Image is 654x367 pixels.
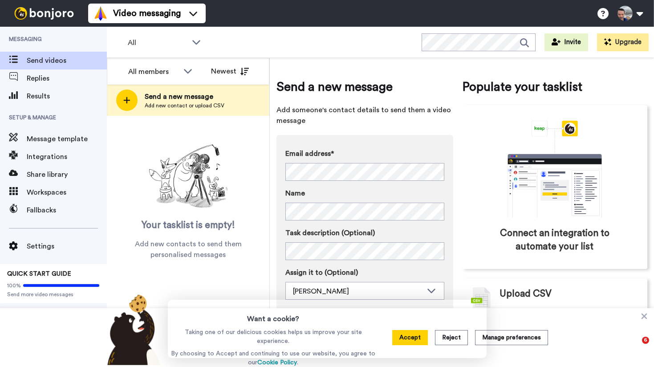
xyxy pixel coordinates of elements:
[624,337,645,358] iframe: Intercom live chat
[169,349,378,367] p: By choosing to Accept and continuing to use our website, you agree to our .
[27,205,107,216] span: Fallbacks
[145,102,224,109] span: Add new contact or upload CSV
[128,66,179,77] div: All members
[276,105,453,126] span: Add someone's contact details to send them a video message
[99,294,165,365] img: bear-with-cookie.png
[642,337,649,344] span: 6
[27,169,107,180] span: Share library
[7,291,100,298] span: Send more video messages
[93,6,108,20] img: vm-color.svg
[285,148,444,159] label: Email address*
[27,55,107,66] span: Send videos
[204,62,256,80] button: Newest
[128,37,187,48] span: All
[7,282,21,289] span: 100%
[144,141,233,212] img: ready-set-action.png
[27,134,107,144] span: Message template
[113,7,181,20] span: Video messaging
[27,241,107,252] span: Settings
[27,73,107,84] span: Replies
[27,151,107,162] span: Integrations
[475,330,548,345] button: Manage preferences
[145,91,224,102] span: Send a new message
[7,271,71,277] span: QUICK START GUIDE
[276,78,453,96] span: Send a new message
[488,121,622,218] div: animation
[597,33,649,51] button: Upgrade
[27,91,107,102] span: Results
[142,219,235,232] span: Your tasklist is empty!
[293,286,422,297] div: [PERSON_NAME]
[462,78,648,96] span: Populate your tasklist
[168,300,487,358] iframe: Survey by Grant from Bonjoro
[27,187,107,198] span: Workspaces
[500,287,552,301] span: Upload CSV
[285,267,444,278] label: Assign it to (Optional)
[500,227,610,253] span: Connect an integration to automate your list
[285,228,444,238] label: Task description (Optional)
[471,287,491,310] img: csv-grey.png
[544,33,588,51] button: Invite
[257,359,297,366] a: Cookie Policy
[11,7,77,20] img: bj-logo-header-white.svg
[120,239,256,260] span: Add new contacts to send them personalised messages
[285,188,305,199] span: Name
